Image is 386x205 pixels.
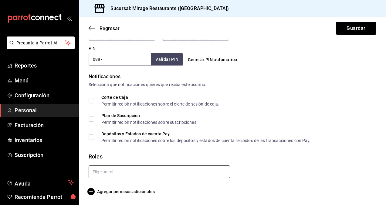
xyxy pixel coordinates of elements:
span: Configuración [15,91,74,99]
span: Suscripción [15,151,74,159]
button: Generar PIN automático [185,54,240,65]
div: Permitir recibir notificaciones sobre el cierre de sesión de caja. [101,102,219,106]
div: Notificaciones [89,73,376,80]
input: Elige un rol [89,165,230,178]
span: Pregunta a Parrot AI [16,40,65,46]
h3: Sucursal: Mirage Restaurante ([GEOGRAPHIC_DATA]) [106,5,229,12]
button: Validar PIN [151,53,183,66]
span: Personal [15,106,74,114]
button: Guardar [336,22,376,35]
button: Agregar permisos adicionales [89,188,155,195]
div: Plan de Suscripción [101,113,198,118]
button: Regresar [89,26,120,31]
a: Pregunta a Parrot AI [4,44,75,50]
div: Roles [89,152,376,161]
span: Regresar [100,26,120,31]
div: Depósitos y Estados de cuenta Pay [101,132,311,136]
button: open_drawer_menu [67,16,72,21]
div: Selecciona que notificaciones quieres que reciba este usuario. [89,82,376,88]
div: Corte de Caja [101,95,219,99]
label: PIN [89,46,96,50]
span: Ayuda [15,179,66,186]
div: Permitir recibir notificaciones sobre suscripciones. [101,120,198,124]
span: Recomienda Parrot [15,193,74,201]
span: Menú [15,76,74,85]
span: Facturación [15,121,74,129]
div: Permitir recibir notificaciones sobre los depósitos y estados de cuenta recibidos de las transacc... [101,138,311,143]
span: Reportes [15,61,74,70]
span: Inventarios [15,136,74,144]
input: 3 a 6 dígitos [89,53,151,66]
button: Pregunta a Parrot AI [7,36,75,49]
